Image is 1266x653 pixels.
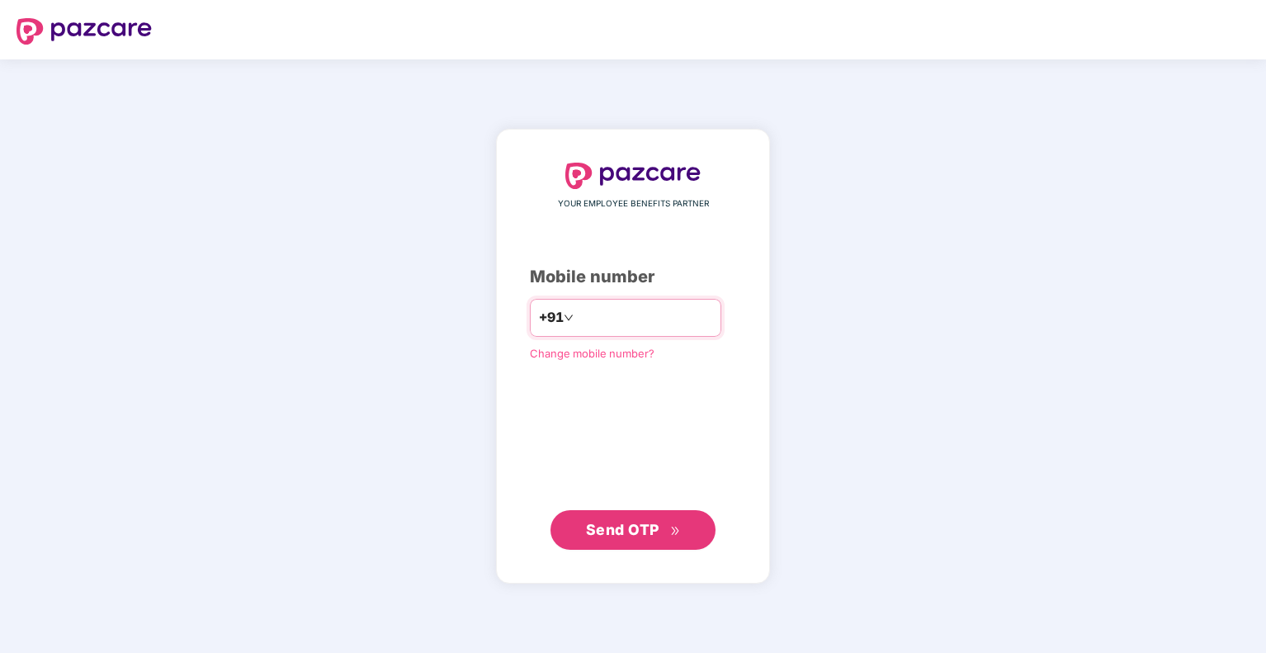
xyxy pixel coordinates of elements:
[530,264,736,290] div: Mobile number
[564,313,574,323] span: down
[565,163,701,189] img: logo
[17,18,152,45] img: logo
[530,347,654,360] a: Change mobile number?
[550,510,716,550] button: Send OTPdouble-right
[586,521,659,538] span: Send OTP
[670,526,681,537] span: double-right
[539,307,564,328] span: +91
[558,197,709,211] span: YOUR EMPLOYEE BENEFITS PARTNER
